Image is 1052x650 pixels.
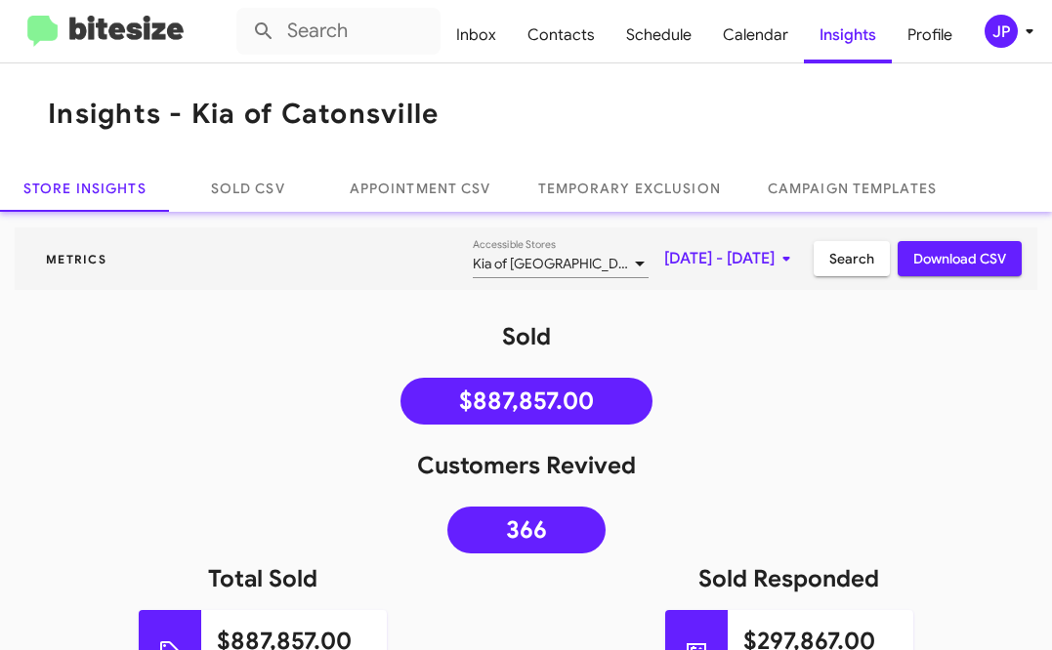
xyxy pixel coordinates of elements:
span: $887,857.00 [459,391,594,411]
a: Sold CSV [170,165,326,212]
span: [DATE] - [DATE] [664,241,798,276]
button: Download CSV [898,241,1022,276]
a: Inbox [441,7,512,63]
span: Metrics [30,252,122,266]
a: Appointment CSV [326,165,515,212]
input: Search [236,8,441,55]
span: Download CSV [913,241,1006,276]
span: Kia of [GEOGRAPHIC_DATA] [473,255,645,272]
span: 366 [506,520,547,540]
div: JP [985,15,1018,48]
a: Temporary Exclusion [515,165,744,212]
a: Contacts [512,7,610,63]
span: Search [829,241,874,276]
a: Calendar [707,7,804,63]
button: JP [968,15,1031,48]
a: Schedule [610,7,707,63]
h1: Insights - Kia of Catonsville [48,99,439,130]
button: Search [814,241,890,276]
a: Campaign Templates [744,165,960,212]
button: [DATE] - [DATE] [649,241,814,276]
a: Insights [804,7,892,63]
a: Profile [892,7,968,63]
